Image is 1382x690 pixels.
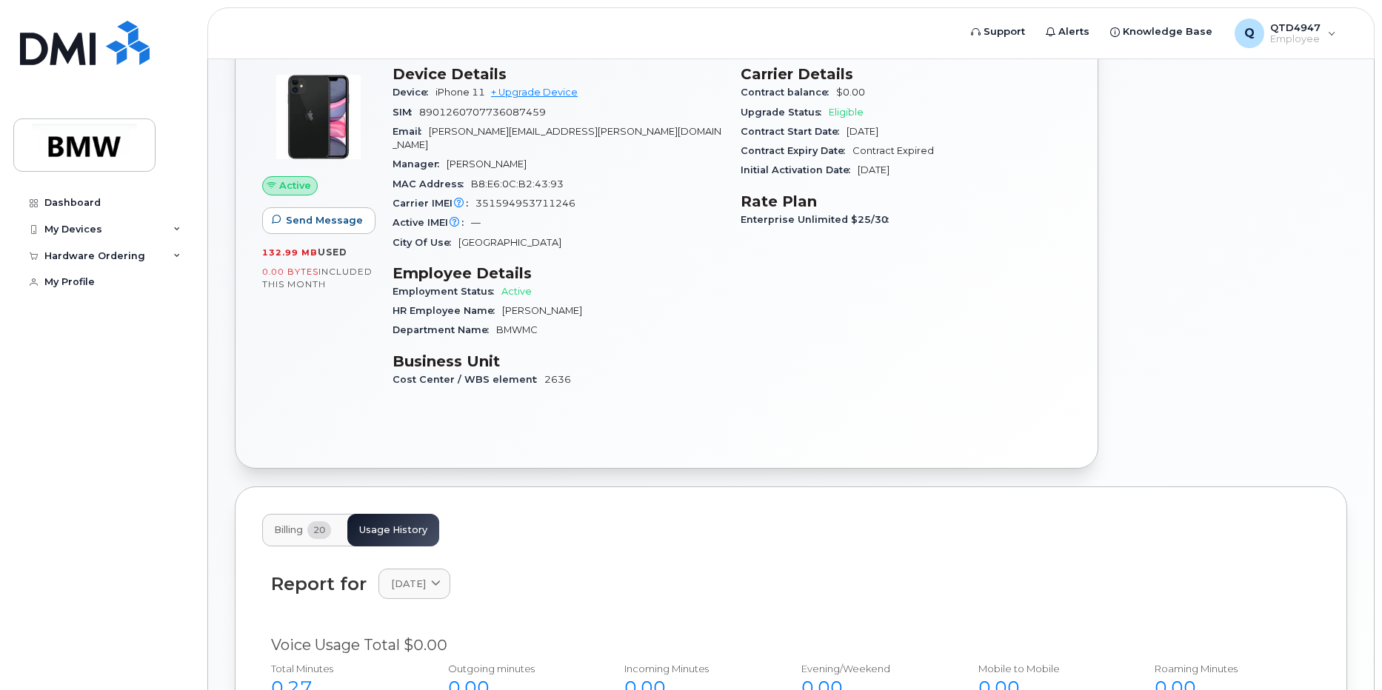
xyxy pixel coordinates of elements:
span: 351594953711246 [475,198,575,209]
div: Total Minutes [271,662,415,676]
span: Initial Activation Date [741,164,858,175]
div: Outgoing minutes [448,662,592,676]
span: 8901260707736087459 [419,107,546,118]
span: [PERSON_NAME][EMAIL_ADDRESS][PERSON_NAME][DOMAIN_NAME] [393,126,721,150]
span: Eligible [829,107,864,118]
span: [PERSON_NAME] [447,158,527,170]
a: Knowledge Base [1100,17,1223,47]
span: — [471,217,481,228]
a: [DATE] [378,569,450,599]
span: Alerts [1058,24,1089,39]
span: Enterprise Unlimited $25/30 [741,214,896,225]
span: Cost Center / WBS element [393,374,544,385]
span: Employment Status [393,286,501,297]
button: Send Message [262,207,375,234]
span: 2636 [544,374,571,385]
span: City Of Use [393,237,458,248]
h3: Carrier Details [741,65,1071,83]
a: + Upgrade Device [491,87,578,98]
h3: Rate Plan [741,192,1071,210]
span: [DATE] [858,164,889,175]
span: Carrier IMEI [393,198,475,209]
span: Active [501,286,532,297]
span: HR Employee Name [393,305,502,316]
h3: Employee Details [393,264,723,282]
span: BMWMC [496,324,538,335]
div: Evening/Weekend [801,662,946,676]
span: MAC Address [393,178,471,190]
span: [GEOGRAPHIC_DATA] [458,237,561,248]
a: Alerts [1035,17,1100,47]
span: 20 [307,521,331,539]
a: Support [961,17,1035,47]
span: Contract Expired [852,145,934,156]
h3: Device Details [393,65,723,83]
span: Contract Start Date [741,126,847,137]
span: Active [279,178,311,192]
span: Department Name [393,324,496,335]
span: SIM [393,107,419,118]
h3: Business Unit [393,352,723,370]
span: 0.00 Bytes [262,267,318,277]
span: Q [1244,24,1255,42]
div: Roaming Minutes [1155,662,1299,676]
img: iPhone_11.jpg [274,73,363,161]
span: Contract balance [741,87,836,98]
span: used [318,247,347,258]
span: Support [984,24,1025,39]
span: QTD4947 [1270,21,1321,33]
span: [DATE] [847,126,878,137]
div: QTD4947 [1224,19,1346,48]
span: Active IMEI [393,217,471,228]
span: Device [393,87,435,98]
div: Voice Usage Total $0.00 [271,634,1311,656]
span: Email [393,126,429,137]
span: Contract Expiry Date [741,145,852,156]
iframe: Messenger Launcher [1318,626,1371,679]
span: Knowledge Base [1123,24,1212,39]
span: Manager [393,158,447,170]
span: Billing [274,524,303,536]
span: 132.99 MB [262,247,318,258]
div: Mobile to Mobile [978,662,1123,676]
span: Upgrade Status [741,107,829,118]
div: Report for [271,574,367,594]
span: [DATE] [391,577,426,591]
span: Employee [1270,33,1321,45]
span: B8:E6:0C:B2:43:93 [471,178,564,190]
span: Send Message [286,213,363,227]
div: Incoming Minutes [624,662,769,676]
span: [PERSON_NAME] [502,305,582,316]
span: iPhone 11 [435,87,485,98]
span: $0.00 [836,87,865,98]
